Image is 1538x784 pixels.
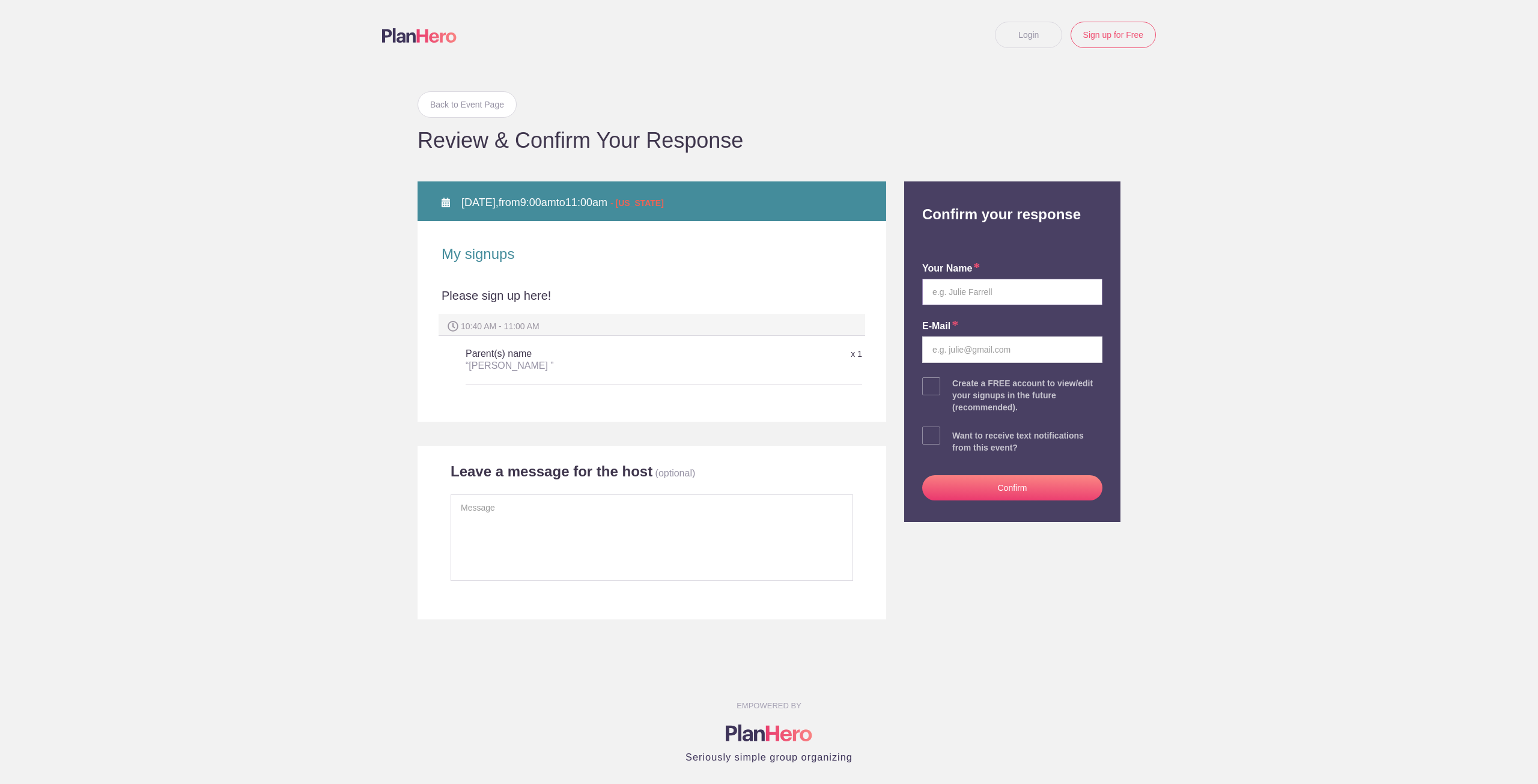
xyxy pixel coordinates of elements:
h1: Review & Confirm Your Response [418,130,1120,151]
a: Back to Event Page [418,91,517,118]
a: Login [995,22,1062,48]
h5: Parent(s) name [466,342,730,378]
input: e.g. julie@gmail.com [922,336,1102,363]
label: your name [922,262,980,276]
span: 11:00am [565,196,607,208]
div: “[PERSON_NAME] ” [466,360,730,372]
div: 10:40 AM - 11:00 AM [439,314,865,336]
h4: Seriously simple group organizing [345,750,1193,764]
p: (optional) [655,468,696,478]
img: Spot time [448,321,458,332]
div: Want to receive text notifications from this event? [952,430,1102,454]
img: Calendar alt [442,198,450,207]
span: [DATE], [461,196,499,208]
small: EMPOWERED BY [737,701,801,710]
span: from to [461,196,664,208]
input: e.g. Julie Farrell [922,279,1102,305]
h2: Leave a message for the host [451,463,652,481]
a: Sign up for Free [1071,22,1156,48]
button: Confirm [922,475,1102,500]
label: E-mail [922,320,958,333]
h2: Confirm your response [913,181,1111,223]
img: Logo main planhero [726,725,813,741]
div: x 1 [730,344,862,365]
span: - [US_STATE] [610,198,664,208]
div: Create a FREE account to view/edit your signups in the future (recommended). [952,377,1102,413]
img: Logo main planhero [382,28,457,43]
div: Please sign up here! [442,287,862,315]
h2: My signups [442,245,862,263]
span: 9:00am [520,196,556,208]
